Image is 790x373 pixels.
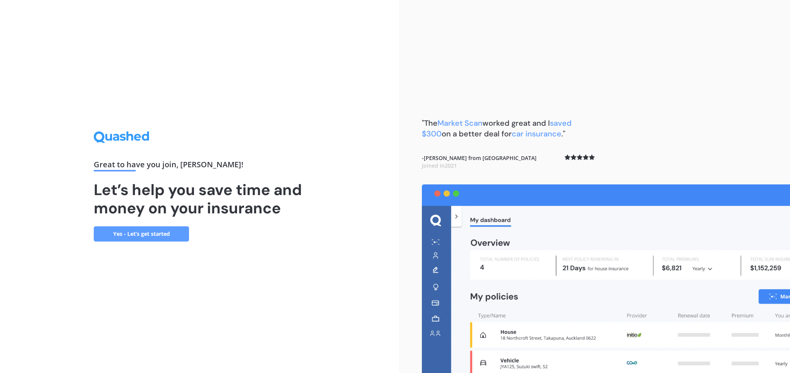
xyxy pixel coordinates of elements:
[94,181,305,217] h1: Let’s help you save time and money on your insurance
[422,154,537,169] b: - [PERSON_NAME] from [GEOGRAPHIC_DATA]
[422,162,457,169] span: Joined in 2021
[94,226,189,242] a: Yes - Let’s get started
[437,118,482,128] span: Market Scan
[422,118,572,139] b: "The worked great and I on a better deal for ."
[512,129,561,139] span: car insurance
[94,161,305,171] div: Great to have you join , [PERSON_NAME] !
